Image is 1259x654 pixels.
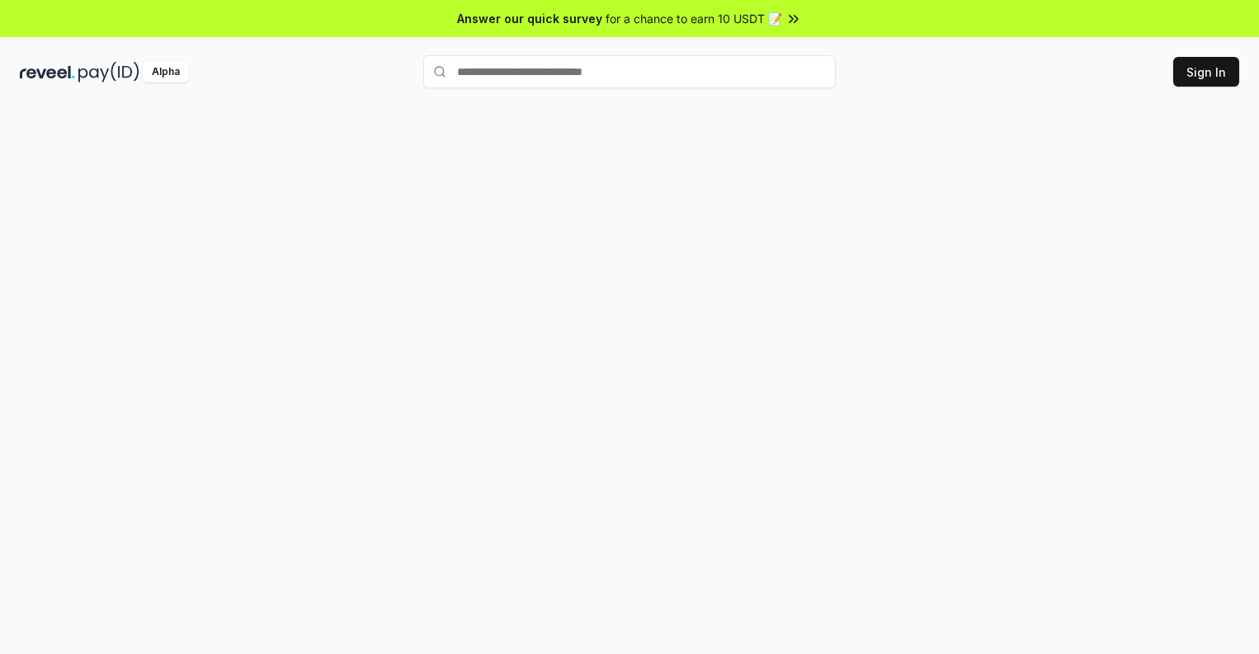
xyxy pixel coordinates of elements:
[606,10,782,27] span: for a chance to earn 10 USDT 📝
[20,62,75,82] img: reveel_dark
[78,62,139,82] img: pay_id
[457,10,602,27] span: Answer our quick survey
[1173,57,1239,87] button: Sign In
[143,62,189,82] div: Alpha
